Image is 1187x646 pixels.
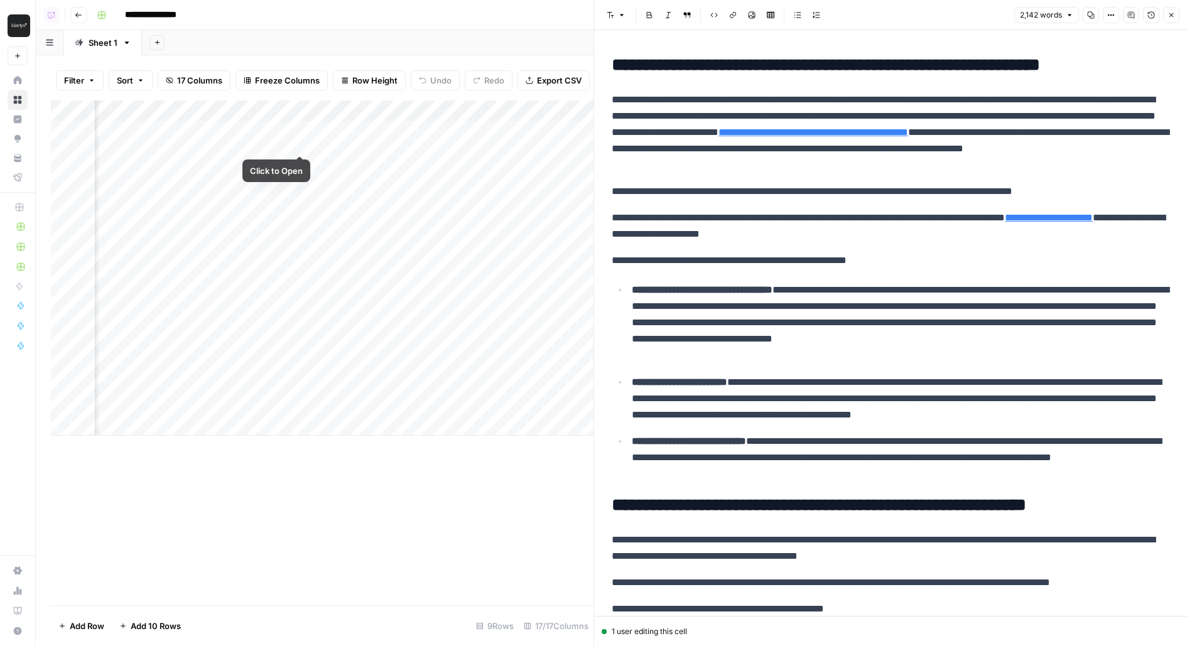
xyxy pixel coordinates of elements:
button: Export CSV [518,70,590,90]
button: 17 Columns [158,70,230,90]
a: Learning Hub [8,601,28,621]
span: Add Row [70,620,104,632]
button: 2,142 words [1014,7,1079,23]
div: 17/17 Columns [519,616,593,636]
button: Sort [109,70,153,90]
a: Browse [8,90,28,110]
span: Row Height [352,74,398,87]
a: Your Data [8,148,28,168]
span: Freeze Columns [255,74,320,87]
a: Sheet 1 [64,30,142,55]
div: 1 user editing this cell [602,626,1179,637]
button: Filter [56,70,104,90]
button: Row Height [333,70,406,90]
button: Add Row [51,616,112,636]
span: Undo [430,74,452,87]
span: Redo [484,74,504,87]
button: Undo [411,70,460,90]
a: Home [8,70,28,90]
span: Add 10 Rows [131,620,181,632]
button: Workspace: Klaviyo [8,10,28,41]
div: 9 Rows [471,616,519,636]
span: 17 Columns [177,74,222,87]
img: Klaviyo Logo [8,14,30,37]
button: Add 10 Rows [112,616,188,636]
button: Freeze Columns [236,70,328,90]
span: 2,142 words [1020,9,1062,21]
button: Redo [465,70,512,90]
button: Help + Support [8,621,28,641]
a: Flightpath [8,168,28,188]
a: Opportunities [8,129,28,149]
div: Click to Open [250,164,303,177]
a: Usage [8,581,28,601]
span: Filter [64,74,84,87]
div: Sheet 1 [89,36,117,49]
span: Export CSV [537,74,582,87]
span: Sort [117,74,133,87]
a: Insights [8,109,28,129]
a: Settings [8,561,28,581]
